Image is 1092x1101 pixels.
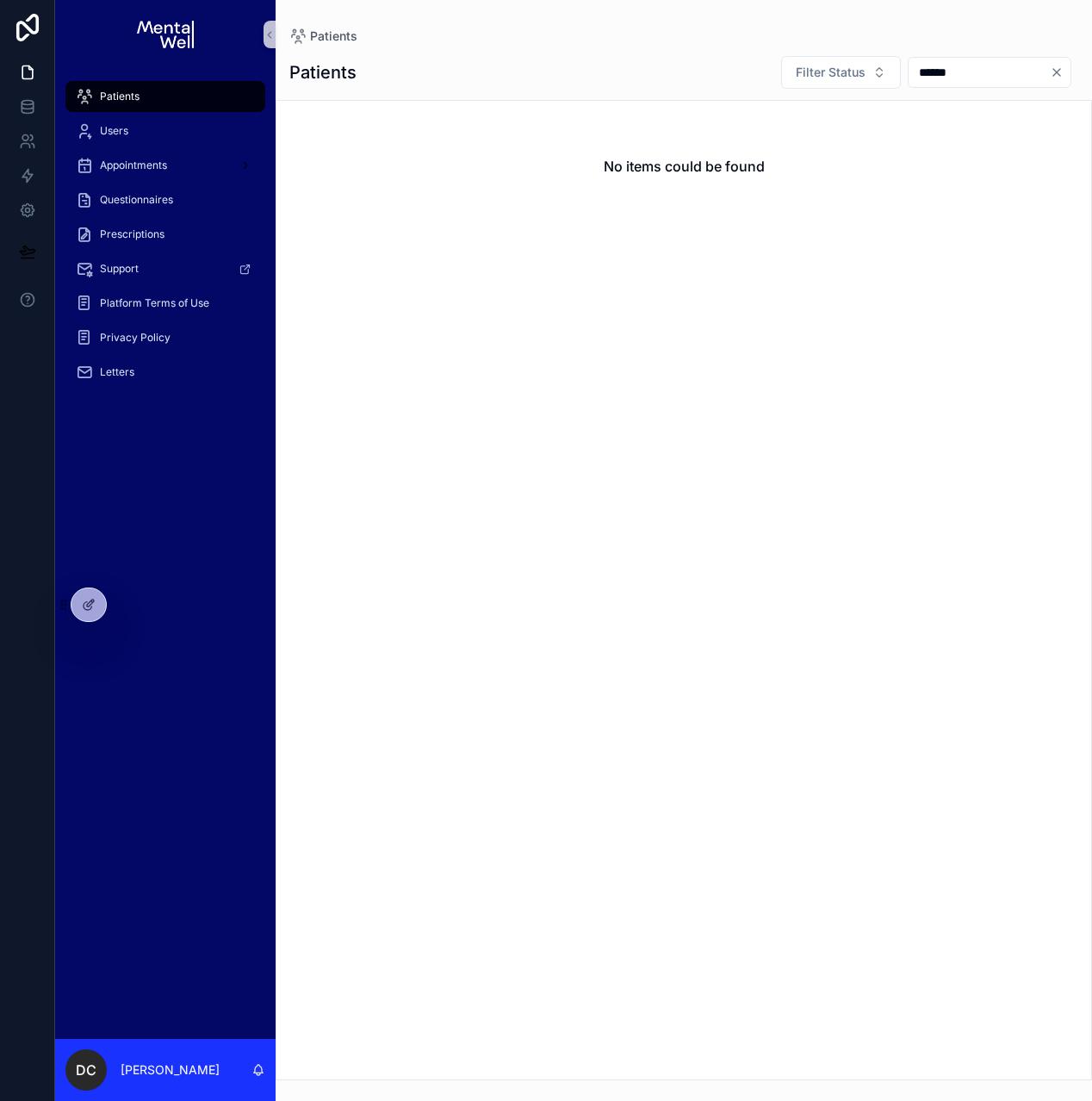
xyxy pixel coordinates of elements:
[1050,65,1070,79] button: Clear
[289,60,357,84] h1: Patients
[100,90,140,103] span: Patients
[65,322,265,353] a: Privacy Policy
[100,193,173,207] span: Questionnaires
[76,1060,96,1080] span: DC
[65,81,265,112] a: Patients
[65,357,265,388] a: Letters
[100,159,167,172] span: Appointments
[310,28,357,45] span: Patients
[100,296,209,310] span: Platform Terms of Use
[289,28,357,45] a: Patients
[100,124,128,138] span: Users
[55,69,276,410] div: scrollable content
[781,56,901,89] button: Select Button
[100,227,164,241] span: Prescriptions
[65,184,265,215] a: Questionnaires
[604,156,765,177] h2: No items could be found
[796,64,866,81] span: Filter Status
[100,365,134,379] span: Letters
[65,115,265,146] a: Users
[65,150,265,181] a: Appointments
[100,331,171,345] span: Privacy Policy
[65,288,265,319] a: Platform Terms of Use
[121,1061,220,1079] p: [PERSON_NAME]
[137,21,193,48] img: App logo
[65,253,265,284] a: Support
[100,262,139,276] span: Support
[65,219,265,250] a: Prescriptions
